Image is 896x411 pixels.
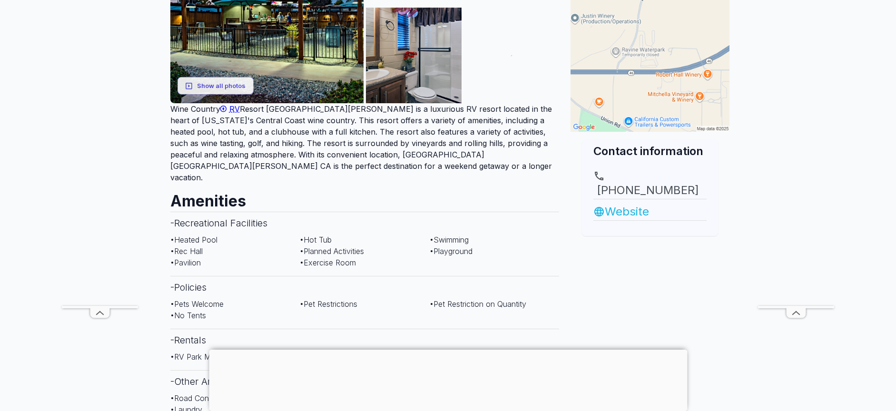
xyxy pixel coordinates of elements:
[170,329,560,351] h3: - Rentals
[220,104,240,114] a: RV
[177,77,254,95] button: Show all photos
[593,143,707,159] h2: Contact information
[430,299,526,309] span: • Pet Restriction on Quantity
[170,246,203,256] span: • Rec Hall
[593,203,707,220] a: Website
[300,235,332,245] span: • Hot Tub
[170,352,270,362] span: • RV Park Model Rentals (22)
[300,246,364,256] span: • Planned Activities
[170,212,560,234] h3: - Recreational Facilities
[430,235,469,245] span: • Swimming
[170,258,201,267] span: • Pavilion
[170,370,560,392] h3: - Other Amenities & Services
[170,103,560,183] p: Wine Country Resort [GEOGRAPHIC_DATA][PERSON_NAME] is a luxurious RV resort located in the heart ...
[758,20,834,306] iframe: Advertisement
[170,393,255,403] span: • Road Condition (Good)
[170,183,560,212] h2: Amenities
[300,258,356,267] span: • Exercise Room
[170,276,560,298] h3: - Policies
[571,236,729,355] iframe: Advertisement
[62,20,138,306] iframe: Advertisement
[209,350,687,409] iframe: Advertisement
[170,299,224,309] span: • Pets Welcome
[229,104,240,114] span: RV
[170,311,206,320] span: • No Tents
[593,170,707,199] a: [PHONE_NUMBER]
[170,235,217,245] span: • Heated Pool
[464,8,560,103] img: AAcXr8ppFeT6XWEcq8Xm3UHppnhv_8Ror7bkrDstLCZF6cHrg5QPh7ZnUo27CmbSZhzq0XiYXda4nMubrr1otHHVw7zzTB1Sv...
[300,299,357,309] span: • Pet Restrictions
[430,246,473,256] span: • Playground
[366,8,462,103] img: AAcXr8oo8IFUdpTzeIrACiHNKZCMVWMwwRuAVYM3yughCTFmSnpwVizrerD1rK7tSqyQ-Xpd_1W1SZY6q_T9S9JwrOBxmDh9l...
